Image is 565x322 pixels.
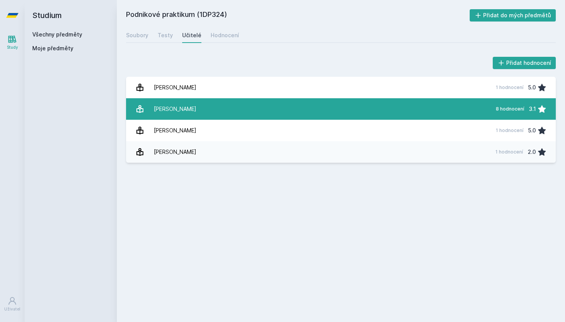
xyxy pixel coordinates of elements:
[211,28,239,43] a: Hodnocení
[126,9,470,21] h2: Podnikové praktikum (1DP324)
[2,292,23,316] a: Uživatel
[154,101,196,117] div: [PERSON_NAME]
[528,80,536,95] div: 5.0
[158,28,173,43] a: Testy
[211,31,239,39] div: Hodnocení
[2,31,23,54] a: Study
[32,45,73,52] span: Moje předměty
[182,31,201,39] div: Učitelé
[4,306,20,312] div: Uživatel
[495,149,523,155] div: 1 hodnocení
[496,84,523,91] div: 1 hodnocení
[126,120,556,141] a: [PERSON_NAME] 1 hodnocení 5.0
[470,9,556,21] button: Přidat do mých předmětů
[496,127,523,134] div: 1 hodnocení
[154,123,196,138] div: [PERSON_NAME]
[154,80,196,95] div: [PERSON_NAME]
[158,31,173,39] div: Testy
[32,31,82,38] a: Všechny předměty
[493,57,556,69] button: Přidat hodnocení
[182,28,201,43] a: Učitelé
[529,101,536,117] div: 3.1
[7,45,18,50] div: Study
[126,31,148,39] div: Soubory
[528,123,536,138] div: 5.0
[126,141,556,163] a: [PERSON_NAME] 1 hodnocení 2.0
[126,28,148,43] a: Soubory
[528,144,536,160] div: 2.0
[154,144,196,160] div: [PERSON_NAME]
[126,77,556,98] a: [PERSON_NAME] 1 hodnocení 5.0
[496,106,524,112] div: 8 hodnocení
[126,98,556,120] a: [PERSON_NAME] 8 hodnocení 3.1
